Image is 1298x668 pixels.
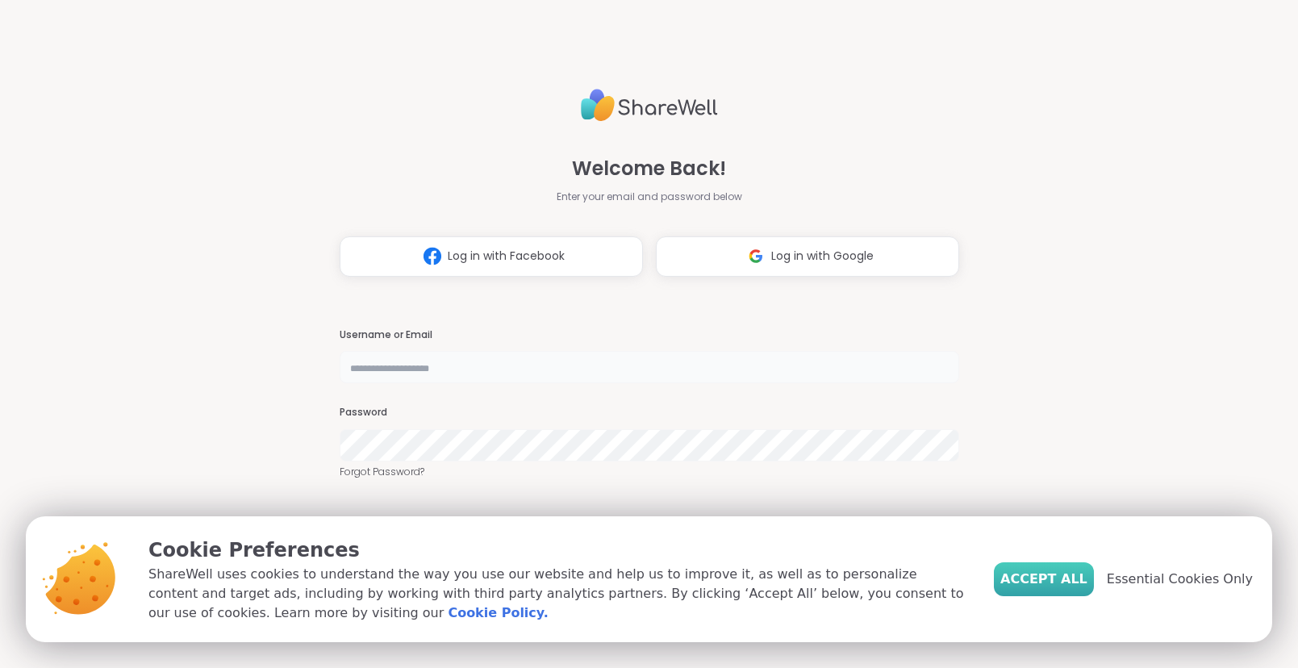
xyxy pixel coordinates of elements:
img: ShareWell Logomark [417,241,448,271]
img: ShareWell Logomark [741,241,771,271]
button: Log in with Facebook [340,236,643,277]
button: Log in with Google [656,236,959,277]
h3: Password [340,406,959,420]
p: ShareWell uses cookies to understand the way you use our website and help us to improve it, as we... [148,565,968,623]
p: Cookie Preferences [148,536,968,565]
span: Log in with Google [771,248,874,265]
h3: Username or Email [340,328,959,342]
span: Essential Cookies Only [1107,570,1253,589]
span: Welcome Back! [572,154,726,183]
img: ShareWell Logo [581,82,718,128]
a: Forgot Password? [340,465,959,479]
button: Accept All [994,562,1094,596]
span: Log in with Facebook [448,248,565,265]
a: Cookie Policy. [448,603,548,623]
span: Accept All [1000,570,1087,589]
span: Enter your email and password below [557,190,742,204]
